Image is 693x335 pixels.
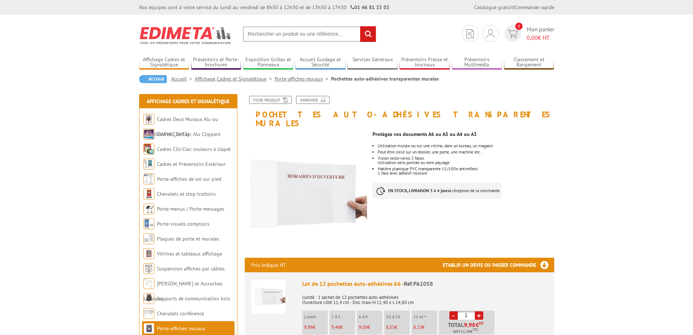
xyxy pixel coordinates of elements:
a: Cadres et Présentoirs Extérieur [157,161,226,167]
a: Supports de communication bois [157,295,230,302]
span: Réf.PA1058 [404,280,433,287]
img: Suspension affiches par câbles [143,263,154,274]
span: 9,48 [331,324,340,330]
a: Chevalets conférence [157,310,204,317]
a: Affichage Cadres et Signalétique [195,75,275,82]
a: Services Généraux [347,57,398,69]
a: Affichage Cadres et Signalétique [147,98,229,105]
img: Chevalets conférence [143,308,154,319]
li: Peut être collé sur un dossier, une porte, une machine etc... [378,150,554,154]
p: € [386,325,410,330]
span: 8,13 [413,324,422,330]
sup: TTC [473,328,478,332]
img: Porte-affiches de sol sur pied [143,174,154,184]
a: Exposition Grilles et Panneaux [243,57,294,69]
p: € [331,325,355,330]
span: € [476,322,479,328]
img: Chevalets et stop trottoirs [143,188,154,199]
a: [PERSON_NAME] et Accroches tableaux [143,280,223,302]
a: Plaques de porte et murales [157,235,219,242]
p: 10 à 24 [386,314,410,319]
div: | [474,4,554,11]
span: 9,00 [359,324,367,330]
a: Accueil [171,75,195,82]
div: Nos équipes sont à votre service du lundi au vendredi de 8h30 à 12h30 et de 13h30 à 17h30 [139,4,389,11]
p: € [304,325,328,330]
a: Cadres Deco Muraux Alu ou [GEOGRAPHIC_DATA] [143,116,218,137]
a: Imprimer [296,96,330,104]
img: devis rapide [507,30,518,38]
a: Porte-affiches muraux [275,75,331,82]
p: € [413,325,437,330]
a: Retour [139,75,167,83]
span: 9,98 [464,322,476,328]
p: Utilisation sens portrait ou sens paysage [378,160,554,165]
a: Chevalets et stop trottoirs [157,191,216,197]
img: devis rapide [466,29,474,38]
a: Présentoirs Multimédia [452,57,502,69]
strong: EN STOCK, LIVRAISON 3 à 4 jours [388,188,449,193]
img: Cadres Clic-Clac couleurs à clapet [143,144,154,155]
a: Porte-menus / Porte-messages [157,206,224,212]
p: 25 et + [413,314,437,319]
span: 0,00 [527,34,538,41]
a: Porte-affiches de sol sur pied [157,176,221,182]
p: 6 à 9 [359,314,382,319]
img: Vitrines et tableaux affichage [143,248,154,259]
p: Vision recto-verso 2 faces. [378,156,554,160]
img: Porte-affiches muraux [143,323,154,334]
span: Mon panier [527,25,554,42]
img: porte_visuels_muraux_pa1058.jpg [245,131,367,254]
h1: Pochettes auto-adhésives transparentes murales [239,96,560,128]
span: 8,55 [386,324,395,330]
strong: Protégez vos documents A6 ou A5 ou A4 ou A3 [373,131,477,137]
a: - [449,311,458,320]
img: Porte-menus / Porte-messages [143,203,154,214]
li: Pochettes auto-adhésives transparentes murales [331,75,439,82]
input: Rechercher un produit ou une référence... [243,26,376,42]
a: Porte-affiches muraux [157,325,205,332]
a: Suspension affiches par câbles [157,265,225,272]
img: Cadres Deco Muraux Alu ou Bois [143,114,154,125]
a: Classement et Rangement [504,57,554,69]
p: Matière plastique PVC transparente 15/100e antireflets. [378,167,554,171]
a: Vitrines et tableaux affichage [157,250,222,257]
a: Présentoirs Presse et Journaux [399,57,450,69]
a: Fiche produit [249,96,292,104]
span: € HT [527,34,554,42]
span: 11,98 [461,329,470,335]
p: Total [441,322,495,335]
a: Porte-visuels comptoirs [157,221,209,227]
img: Lot de 12 pochettes auto-adhésives A6 [251,280,286,314]
p: 2 à 5 [331,314,355,319]
a: devis rapide 0 Mon panier 0,00€ HT [503,25,554,42]
p: à réception de la commande [373,183,501,199]
h3: Etablir un devis ou passer commande [443,258,554,272]
p: 1 face avec adhésif incolore [378,171,554,175]
img: Porte-visuels comptoirs [143,218,154,229]
li: Utilisation murale ou sur une vitrine, dans un bureau, un magasin [378,144,554,148]
img: Cimaises et Accroches tableaux [143,278,154,289]
a: Commande rapide [515,4,554,11]
img: Edimeta [139,22,232,49]
sup: HT [479,321,484,326]
a: + [475,311,483,320]
span: 9,98 [304,324,313,330]
p: L'unité : 1 sachet de 12 pochettes auto-adhésives Ouverture côté 11,4 cm - Doc maxi H 11,40 x L 1... [302,290,548,305]
p: L'unité [304,314,328,319]
a: Affichage Cadres et Signalétique [139,57,189,69]
a: Cadres Clic-Clac couleurs à clapet [157,146,231,152]
a: Catalogue gratuit [474,4,513,11]
a: Présentoirs et Porte-brochures [191,57,241,69]
div: Lot de 12 pochettes auto-adhésives A6 - [302,280,548,288]
span: 0 [515,23,523,30]
input: rechercher [360,26,376,42]
p: Prix indiqué HT [251,258,286,272]
img: devis rapide [487,29,495,38]
strong: 01 46 81 33 03 [350,4,389,11]
span: Soit € [453,329,478,335]
a: Accueil Guidage et Sécurité [295,57,346,69]
a: Cadres Clic-Clac Alu Clippant [157,131,221,137]
img: Cadres et Présentoirs Extérieur [143,159,154,170]
img: Plaques de porte et murales [143,233,154,244]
